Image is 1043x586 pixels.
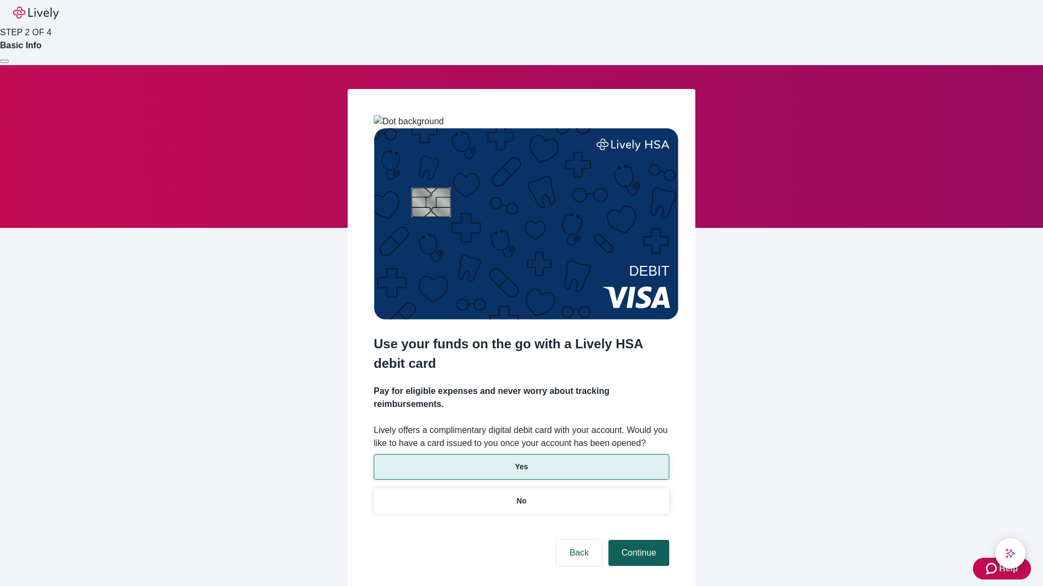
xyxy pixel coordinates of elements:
svg: Lively AI Assistant [1005,548,1016,559]
img: Debit card [374,128,678,320]
p: No [517,495,527,507]
img: Dot background [374,115,444,128]
button: No [374,488,669,514]
label: Lively offers a complimentary digital debit card with your account. Would you like to have a card... [374,424,669,450]
button: Continue [608,540,669,566]
button: chat [995,538,1026,569]
img: Lively [13,7,59,20]
button: Back [556,540,602,566]
p: Yes [515,461,528,473]
h4: Pay for eligible expenses and never worry about tracking reimbursements. [374,385,669,411]
button: Yes [374,454,669,480]
h2: Use your funds on the go with a Lively HSA debit card [374,334,669,373]
button: Zendesk support iconHelp [973,558,1031,579]
svg: Zendesk support icon [986,562,999,575]
span: Help [999,562,1018,575]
